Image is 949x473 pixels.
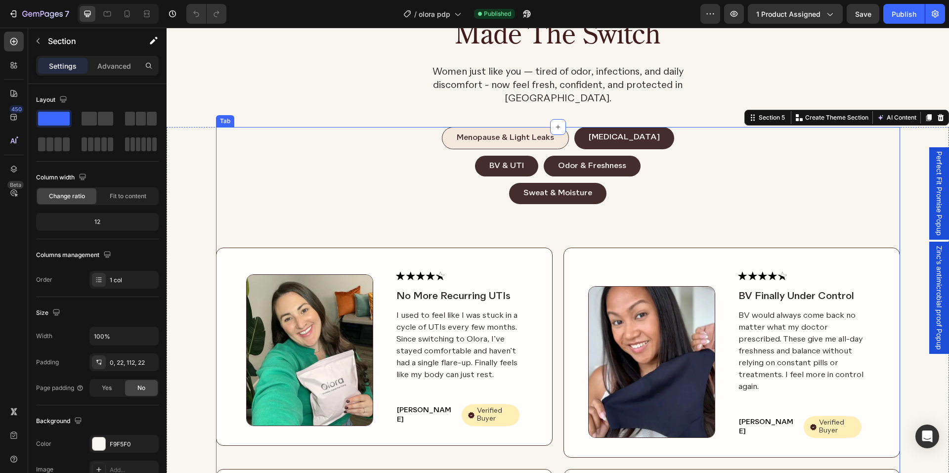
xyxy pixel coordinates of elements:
[97,61,131,71] p: Advanced
[7,181,24,189] div: Beta
[36,171,88,184] div: Column width
[36,439,51,448] div: Color
[883,4,925,24] button: Publish
[249,39,533,79] p: Women just like you — tired of odor, infections, and daily discomfort - now feel fresh, confident...
[102,384,112,392] span: Yes
[51,89,66,98] div: Tab
[708,84,752,96] button: AI Content
[36,275,52,284] div: Order
[571,244,621,254] img: gempages_578200731668972220-ceecf0eb-47e8-4a3e-883a-db35f8509f98.svg
[855,10,871,18] span: Save
[38,215,157,229] div: 12
[391,133,460,144] p: Odor & Freshness
[652,391,689,407] p: Verified Buyer
[4,4,74,24] button: 7
[230,282,355,353] p: I used to feel like I was stuck in a cycle of UTIs every few months. Since switching to Olora, I’...
[110,192,146,201] span: Fit to content
[49,61,77,71] p: Settings
[80,247,207,398] img: gempages_578200731668972220-2ce74b3c-6c0d-4db1-824a-2df00982ac47.webp
[422,104,493,116] p: [MEDICAL_DATA]
[915,425,939,448] div: Open Intercom Messenger
[357,160,426,172] p: Sweat & Moisture
[310,380,346,395] p: Verified Buyer
[230,378,286,397] p: [PERSON_NAME]
[90,327,158,345] input: Auto
[572,282,707,365] p: BV would always come back no matter what my doctor prescribed. These give me all-day freshness an...
[323,133,357,144] p: BV & UTI
[414,9,417,19] span: /
[48,35,129,47] p: Section
[290,105,388,116] p: Menopause & Light Leaks
[36,415,84,428] div: Background
[768,218,777,322] span: Zinc’s antimicrobial proof Popup
[36,332,52,341] div: Width
[768,124,777,208] span: Perfect Fit Promise Popup
[36,384,84,392] div: Page padding
[36,93,69,107] div: Layout
[65,8,69,20] p: 7
[36,249,113,262] div: Columns management
[756,9,820,19] span: 1 product assigned
[302,385,308,391] img: gempages_578200731668972220-e44e508b-cb0f-4e78-b502-6294097d286a.svg
[36,306,62,320] div: Size
[590,86,620,94] div: Section 5
[36,358,59,367] div: Padding
[186,4,226,24] div: Undo/Redo
[419,9,450,19] span: olora pdp
[422,258,549,410] img: gempages_578200731668972220-2d4b9ece-41f6-4fd6-adcf-6efc178f8172.webp
[229,244,279,254] img: gempages_578200731668972220-ceecf0eb-47e8-4a3e-883a-db35f8509f98.svg
[9,105,24,113] div: 450
[748,4,843,24] button: 1 product assigned
[49,192,85,201] span: Change ratio
[484,9,511,18] span: Published
[572,262,694,276] p: BV Finally Under Control
[639,86,702,94] p: Create Theme Section
[137,384,145,392] span: No
[847,4,879,24] button: Save
[230,262,352,276] p: No More Recurring UTIs
[110,440,156,449] div: F9F5F0
[110,358,156,367] div: 0, 22, 112, 22
[892,9,916,19] div: Publish
[110,276,156,285] div: 1 col
[644,396,650,403] img: gempages_578200731668972220-e44e508b-cb0f-4e78-b502-6294097d286a.svg
[572,390,628,409] p: [PERSON_NAME]
[167,28,949,473] iframe: Design area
